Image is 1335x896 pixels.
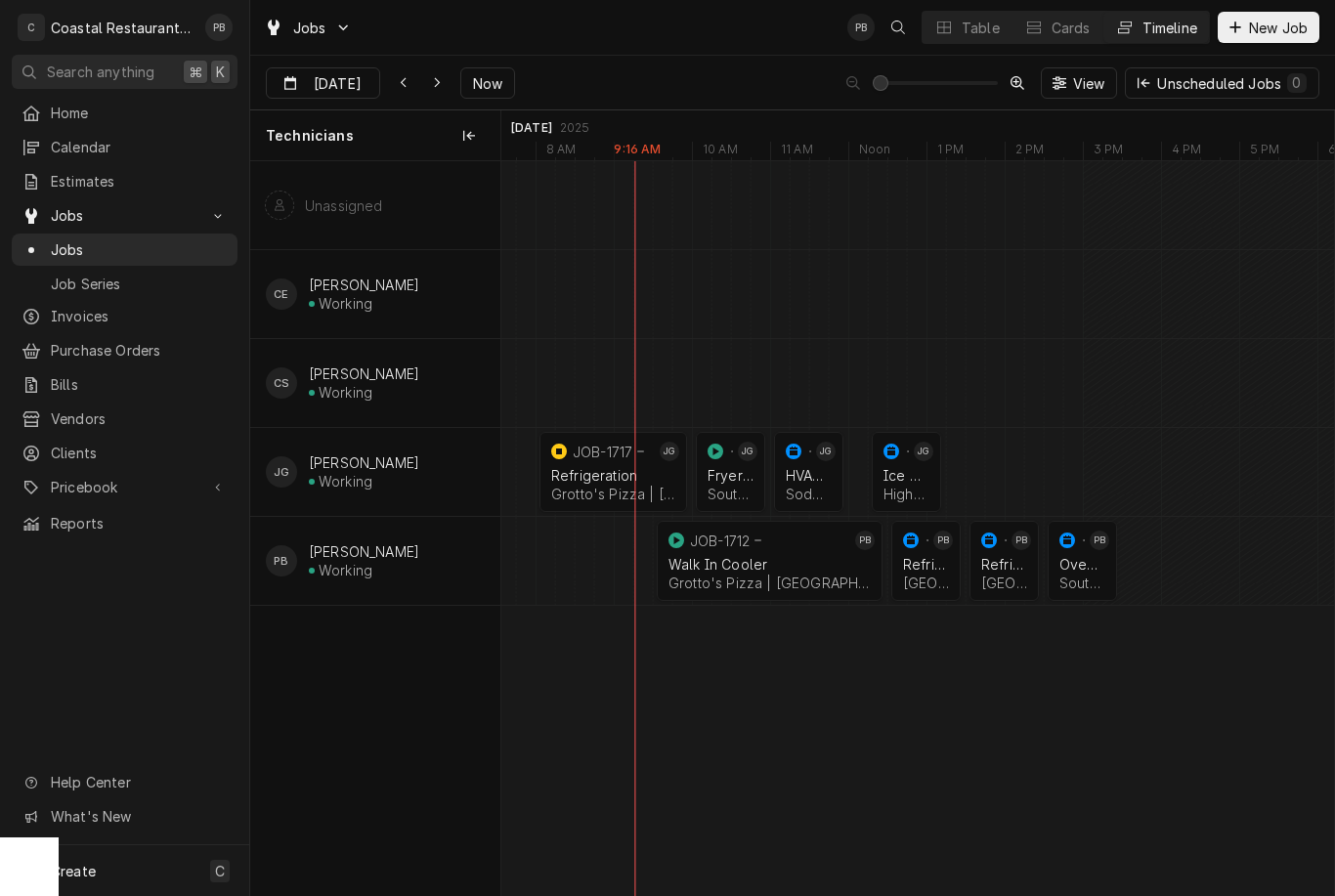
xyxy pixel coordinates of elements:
span: Home [51,103,228,123]
div: James Gatton's Avatar [816,442,836,461]
span: Create [51,863,96,879]
span: Estimates [51,171,228,192]
span: Reports [51,513,228,533]
div: [PERSON_NAME] [309,277,419,293]
div: PB [266,545,297,576]
div: Working [319,295,372,312]
div: Southern [US_STATE] Brewing Company | Ocean View, 19970 [708,486,754,502]
span: Jobs [51,239,228,260]
span: Pricebook [51,477,198,497]
div: 11 AM [770,142,823,163]
span: Now [469,73,506,94]
div: Cards [1052,18,1091,38]
div: Highwater Managment | [GEOGRAPHIC_DATA], 19966 [883,486,929,502]
a: Go to Jobs [256,12,360,44]
div: Working [319,473,372,490]
div: Phill Blush's Avatar [205,14,233,41]
div: Technicians column. SPACE for context menu [250,110,500,161]
div: [PERSON_NAME] [309,543,419,560]
button: Now [460,67,515,99]
a: Bills [12,368,237,401]
div: Unassigned [305,197,383,214]
div: 3 PM [1083,142,1134,163]
a: Reports [12,507,237,539]
div: Walk In Cooler [668,556,871,573]
span: Help Center [51,772,226,792]
div: James Gatton's Avatar [914,442,933,461]
div: Oven Repair [1059,556,1105,573]
div: Refrigeration [903,556,949,573]
div: CE [266,278,297,310]
span: View [1069,73,1109,94]
div: 0 [1291,72,1303,93]
button: Open search [883,12,914,43]
div: normal [501,161,1334,896]
a: Clients [12,437,237,469]
div: Phill Blush's Avatar [1012,531,1031,550]
div: Chris Sockriter's Avatar [266,367,297,399]
div: Ice Machine [883,467,929,484]
div: PB [847,14,875,41]
div: PB [1012,531,1031,550]
a: Vendors [12,403,237,435]
a: Invoices [12,300,237,332]
div: Southbend Warranty | [GEOGRAPHIC_DATA], 19950 [1059,575,1105,591]
div: James Gatton's Avatar [266,456,297,488]
span: Jobs [293,18,326,38]
div: Refrigeration [981,556,1027,573]
a: Jobs [12,234,237,266]
span: Calendar [51,137,228,157]
div: PB [205,14,233,41]
div: JG [816,442,836,461]
div: Phill Blush's Avatar [933,531,953,550]
div: PB [933,531,953,550]
div: [PERSON_NAME] [309,365,419,382]
div: JOB-1712 [690,533,750,549]
a: Purchase Orders [12,334,237,366]
span: Invoices [51,306,228,326]
div: Noon [848,142,901,163]
div: [GEOGRAPHIC_DATA] | [GEOGRAPHIC_DATA], 19958 [903,575,949,591]
div: JG [266,456,297,488]
div: Fryer Repair [708,467,754,484]
div: Phill Blush's Avatar [855,531,875,550]
span: Purchase Orders [51,340,228,361]
div: Phill Blush's Avatar [266,545,297,576]
a: Job Series [12,268,237,300]
span: New Job [1245,18,1312,38]
button: Search anything⌘K [12,55,237,89]
div: Phill Blush's Avatar [1090,531,1109,550]
div: Coastal Restaurant Repair [51,18,194,38]
label: 9:16 AM [614,142,661,157]
span: Clients [51,443,228,463]
div: Timeline [1142,18,1197,38]
div: Working [319,562,372,578]
div: Phill Blush's Avatar [847,14,875,41]
span: Jobs [51,205,198,226]
div: 1 PM [926,142,974,163]
div: 5 PM [1239,142,1290,163]
span: What's New [51,806,226,827]
button: [DATE] [266,67,380,99]
div: James Gatton's Avatar [660,442,679,461]
span: Technicians [266,126,354,146]
div: 2 PM [1005,142,1055,163]
a: Go to Help Center [12,766,237,798]
div: left [250,161,500,896]
div: Sodel Concepts | Ocean View, 19970 [786,486,832,502]
div: 8 AM [536,142,586,163]
span: Search anything [47,62,154,82]
div: HVAC Repair [786,467,832,484]
div: JG [738,442,757,461]
span: Vendors [51,408,228,429]
a: Go to Jobs [12,199,237,232]
span: K [216,62,225,82]
div: JG [660,442,679,461]
div: JOB-1717 [573,444,632,460]
div: Table [962,18,1000,38]
div: PB [1090,531,1109,550]
a: Home [12,97,237,129]
div: JG [914,442,933,461]
div: [DATE] [511,120,552,136]
div: Refrigeration [551,467,675,484]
